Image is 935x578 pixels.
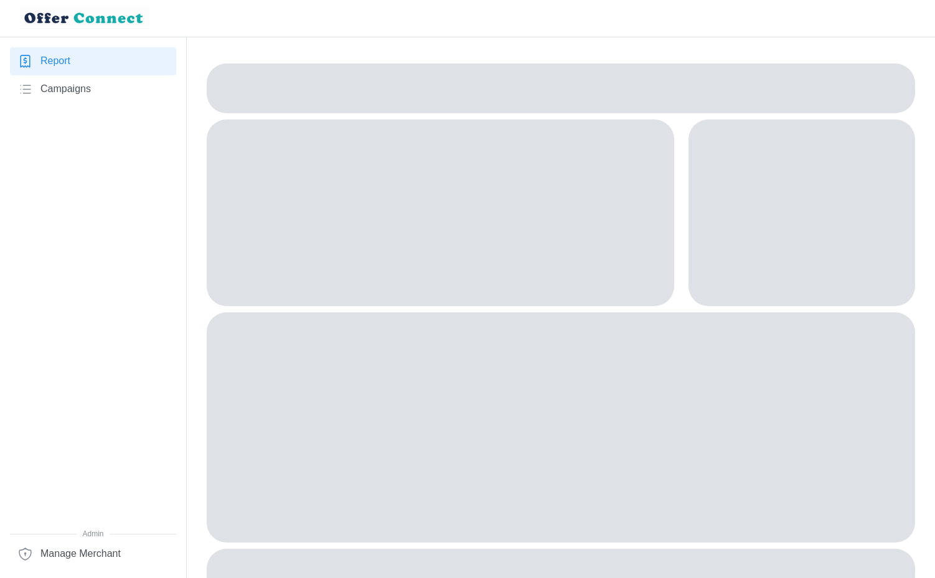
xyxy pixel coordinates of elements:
a: Report [10,47,176,75]
span: Report [40,54,70,69]
span: Admin [10,528,176,540]
span: Manage Merchant [40,546,121,562]
a: Manage Merchant [10,540,176,568]
span: Campaigns [40,82,91,97]
img: loyalBe Logo [20,7,149,29]
a: Campaigns [10,75,176,103]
